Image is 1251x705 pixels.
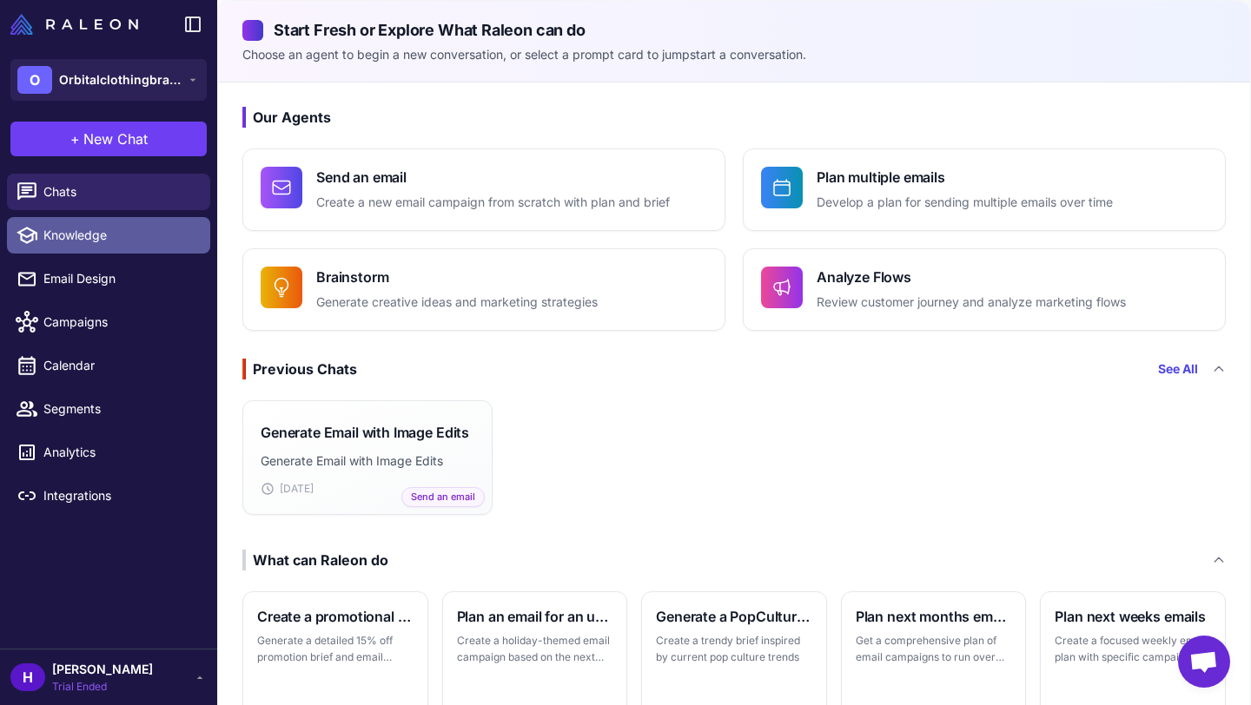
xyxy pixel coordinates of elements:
button: OOrbitalclothingbrand [10,59,207,101]
div: O [17,66,52,94]
a: See All [1158,359,1198,379]
span: Calendar [43,356,196,375]
h4: Analyze Flows [817,267,1126,287]
button: Plan multiple emailsDevelop a plan for sending multiple emails over time [743,148,1226,231]
a: Knowledge [7,217,210,254]
a: Campaigns [7,304,210,340]
span: Integrations [43,486,196,505]
span: Knowledge [43,226,196,245]
h4: Brainstorm [316,267,598,287]
button: Analyze FlowsReview customer journey and analyze marketing flows [743,248,1226,331]
span: Chats [43,182,196,201]
a: Raleon Logo [10,14,145,35]
span: [PERSON_NAME] [52,660,153,679]
p: Develop a plan for sending multiple emails over time [817,193,1113,213]
h4: Send an email [316,167,670,188]
a: Email Design [7,260,210,297]
button: BrainstormGenerate creative ideas and marketing strategies [242,248,725,331]
span: Campaigns [43,313,196,332]
a: Integrations [7,478,210,514]
h3: Plan next months emails [856,606,1012,627]
h3: Create a promotional brief and email [257,606,414,627]
span: + [70,128,80,149]
span: Email Design [43,269,196,288]
img: Raleon Logo [10,14,138,35]
h2: Start Fresh or Explore What Raleon can do [242,18,1226,42]
h3: Generate Email with Image Edits [261,422,469,443]
span: Analytics [43,443,196,462]
p: Create a holiday-themed email campaign based on the next major holiday [457,632,613,666]
div: Previous Chats [242,359,357,379]
a: Analytics [7,434,210,471]
button: Send an emailCreate a new email campaign from scratch with plan and brief [242,148,725,231]
h3: Plan an email for an upcoming holiday [457,606,613,627]
p: Create a focused weekly email plan with specific campaigns [1055,632,1211,666]
p: Generate Email with Image Edits [261,451,474,471]
p: Review customer journey and analyze marketing flows [817,293,1126,313]
p: Generate creative ideas and marketing strategies [316,293,598,313]
span: Orbitalclothingbrand [59,70,181,89]
a: Chats [7,174,210,210]
span: New Chat [83,128,148,149]
h4: Plan multiple emails [817,167,1113,188]
p: Choose an agent to begin a new conversation, or select a prompt card to jumpstart a conversation. [242,45,1226,64]
h3: Generate a PopCulture themed brief [656,606,812,627]
div: Open chat [1178,636,1230,688]
p: Create a new email campaign from scratch with plan and brief [316,193,670,213]
div: H [10,663,45,691]
span: Segments [43,399,196,418]
p: Get a comprehensive plan of email campaigns to run over the next month [856,632,1012,666]
div: What can Raleon do [242,550,388,570]
h3: Plan next weeks emails [1055,606,1211,627]
p: Create a trendy brief inspired by current pop culture trends [656,632,812,666]
a: Calendar [7,347,210,384]
span: Trial Ended [52,679,153,695]
a: Segments [7,391,210,427]
h3: Our Agents [242,107,1226,128]
button: +New Chat [10,122,207,156]
div: [DATE] [261,481,474,497]
span: Send an email [401,487,485,507]
p: Generate a detailed 15% off promotion brief and email design [257,632,414,666]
